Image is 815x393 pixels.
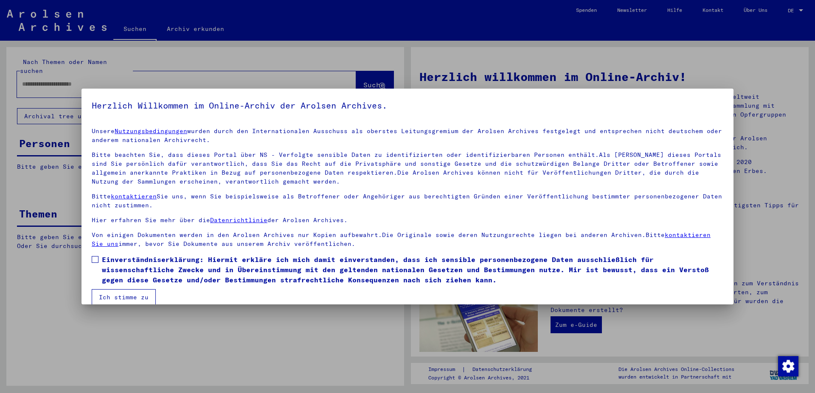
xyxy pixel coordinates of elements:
[92,231,723,248] p: Von einigen Dokumenten werden in den Arolsen Archives nur Kopien aufbewahrt.Die Originale sowie d...
[92,192,723,210] p: Bitte Sie uns, wenn Sie beispielsweise als Betroffener oder Angehöriger aus berechtigten Gründen ...
[102,254,723,285] span: Einverständniserklärung: Hiermit erkläre ich mich damit einverstanden, dass ich sensible personen...
[111,192,157,200] a: kontaktieren
[778,356,798,376] img: Zustimmung ändern
[210,216,267,224] a: Datenrichtlinie
[92,127,723,145] p: Unsere wurden durch den Internationalen Ausschuss als oberstes Leitungsgremium der Arolsen Archiv...
[92,289,156,305] button: Ich stimme zu
[92,231,711,248] a: kontaktieren Sie uns
[92,216,723,225] p: Hier erfahren Sie mehr über die der Arolsen Archives.
[92,151,723,186] p: Bitte beachten Sie, dass dieses Portal über NS - Verfolgte sensible Daten zu identifizierten oder...
[115,127,187,135] a: Nutzungsbedingungen
[92,99,723,112] h5: Herzlich Willkommen im Online-Archiv der Arolsen Archives.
